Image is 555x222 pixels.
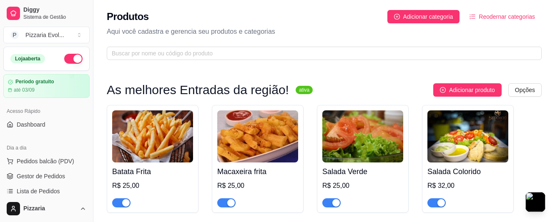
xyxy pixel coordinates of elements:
button: Adicionar categoria [387,10,460,23]
img: product-image [427,110,508,162]
span: Adicionar produto [449,85,495,95]
span: Pizzaria [23,205,76,212]
article: até 03/09 [14,87,35,93]
a: Período gratuitoaté 03/09 [3,74,90,98]
span: P [10,31,19,39]
h4: Batata Frita [112,166,193,177]
img: product-image [322,110,403,162]
button: Opções [508,83,542,97]
div: R$ 32,00 [427,181,508,191]
span: Adicionar categoria [403,12,453,21]
span: ordered-list [470,14,475,20]
span: Lista de Pedidos [17,187,60,195]
button: Pizzaria [3,199,90,219]
div: R$ 25,00 [112,181,193,191]
sup: ativa [296,86,313,94]
h2: Produtos [107,10,149,23]
span: Pedidos balcão (PDV) [17,157,74,165]
div: Pizzaria Evol ... [25,31,64,39]
span: plus-circle [394,14,400,20]
span: Opções [515,85,535,95]
img: product-image [112,110,193,162]
button: Adicionar produto [433,83,502,97]
a: Gestor de Pedidos [3,170,90,183]
div: Acesso Rápido [3,105,90,118]
span: Gestor de Pedidos [17,172,65,180]
div: R$ 25,00 [217,181,298,191]
h4: Salada Verde [322,166,403,177]
article: Período gratuito [15,79,54,85]
p: Aqui você cadastra e gerencia seu produtos e categorias [107,27,542,37]
input: Buscar por nome ou código do produto [112,49,530,58]
button: Pedidos balcão (PDV) [3,155,90,168]
span: Dashboard [17,120,45,129]
a: DiggySistema de Gestão [3,3,90,23]
img: product-image [217,110,298,162]
div: Dia a dia [3,141,90,155]
h4: Macaxeira frita [217,166,298,177]
div: R$ 25,00 [322,181,403,191]
div: Loja aberta [10,54,45,63]
span: Diggy [23,6,86,14]
span: Reodernar categorias [479,12,535,21]
button: Alterar Status [64,54,83,64]
span: plus-circle [440,87,446,93]
button: Select a team [3,27,90,43]
span: Sistema de Gestão [23,14,86,20]
button: Reodernar categorias [463,10,542,23]
a: Lista de Pedidos [3,185,90,198]
h3: As melhores Entradas da região! [107,85,289,95]
a: Dashboard [3,118,90,131]
h4: Salada Colorido [427,166,508,177]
